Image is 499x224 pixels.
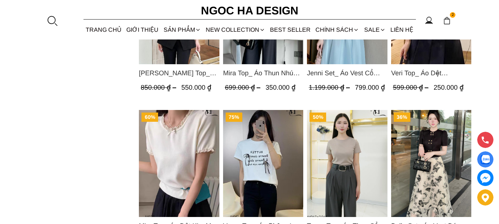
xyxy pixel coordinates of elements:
a: LIÊN HỆ [388,20,416,39]
a: Product image - Mira Top_ Áo Dệt Kim Mix Bèo Cổ Và Tay A1023 [139,110,219,217]
span: Jenni Set_ Áo Vest Cổ Tròn Đính Cúc, Chân Váy Tơ Màu Xanh A1051+CV132 [307,68,387,78]
img: Veron Top_ Áo Phông In Chữ Đính Nơ A1017 [223,110,303,217]
a: Product image - Tanya Top_ Áo Thun Cổ Tròn Tay Cộc A1047 [307,110,387,217]
span: 599.000 ₫ [393,84,430,91]
span: 550.000 ₫ [181,84,211,91]
a: Display image [477,151,493,168]
span: Mira Top_ Áo Thun Nhún Lệch Cổ A1048 [223,68,303,78]
span: 850.000 ₫ [141,84,178,91]
div: Chính sách [313,20,362,39]
a: NEW COLLECTION [203,20,267,39]
div: SẢN PHẨM [161,20,203,39]
img: Mira Top_ Áo Dệt Kim Mix Bèo Cổ Và Tay A1023 [139,110,219,217]
span: 350.000 ₫ [265,84,295,91]
a: SALE [362,20,388,39]
span: 799.000 ₫ [355,84,385,91]
a: Product image - Veron Top_ Áo Phông In Chữ Đính Nơ A1017 [223,110,303,217]
a: Link to Mira Top_ Áo Thun Nhún Lệch Cổ A1048 [223,68,303,78]
span: 250.000 ₫ [433,84,463,91]
a: Link to Jenni Set_ Áo Vest Cổ Tròn Đính Cúc, Chân Váy Tơ Màu Xanh A1051+CV132 [307,68,387,78]
a: TRANG CHỦ [83,20,124,39]
img: Display image [481,155,490,164]
span: 1.199.000 ₫ [309,84,352,91]
img: img-CART-ICON-ksit0nf1 [443,17,451,25]
a: GIỚI THIỆU [124,20,161,39]
span: 2 [450,12,456,18]
span: 699.000 ₫ [225,84,262,91]
span: [PERSON_NAME] Top_ Áo Mix Tơ Thân Bổ Mảnh Vạt Chéo Màu Đen A1057 [139,68,219,78]
a: Link to Jenny Top_ Áo Mix Tơ Thân Bổ Mảnh Vạt Chéo Màu Đen A1057 [139,68,219,78]
a: Link to Veri Top_ Áo Dệt Kim Viền Cổ Đính Nơ A1019 [391,68,471,78]
img: Bella Set_ Áo Vest Dáng Lửng Cúc Đồng, Chân Váy Họa Tiết Bướm A990+CV121 [391,110,471,217]
a: Product image - Bella Set_ Áo Vest Dáng Lửng Cúc Đồng, Chân Váy Họa Tiết Bướm A990+CV121 [391,110,471,217]
a: messenger [477,170,493,186]
span: Veri Top_ Áo Dệt [PERSON_NAME] Cổ Đính Nơ A1019 [391,68,471,78]
a: Ngoc Ha Design [194,2,305,20]
a: BEST SELLER [268,20,313,39]
img: Tanya Top_ Áo Thun Cổ Tròn Tay Cộc A1047 [307,110,387,217]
